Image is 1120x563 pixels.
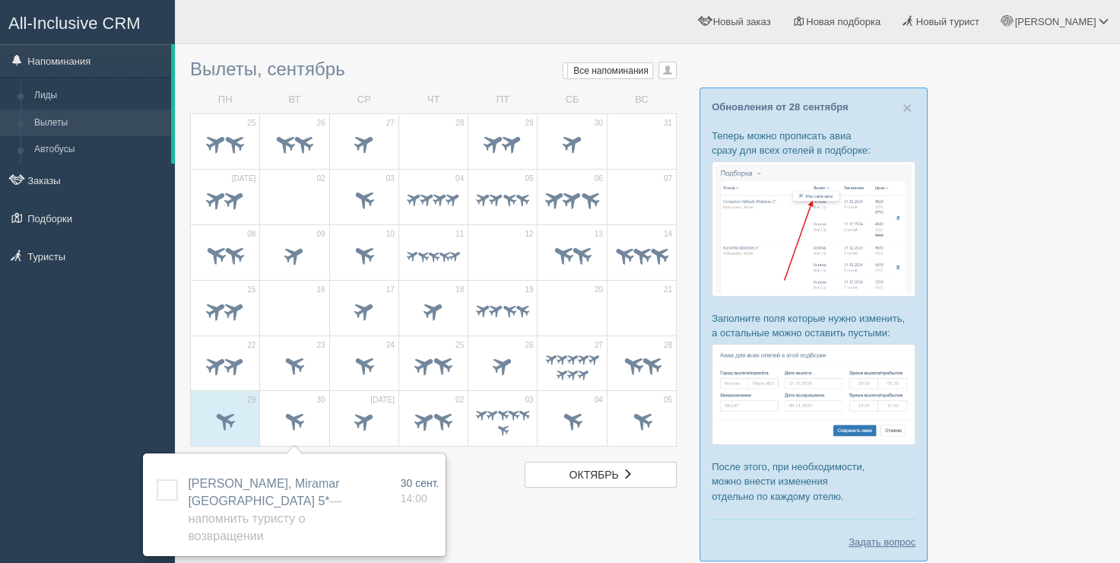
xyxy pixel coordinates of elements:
[468,87,538,113] td: ПТ
[573,65,649,76] span: Все напоминания
[595,395,603,406] span: 04
[386,340,395,351] span: 24
[247,118,255,129] span: 25
[525,229,533,240] span: 12
[188,495,341,542] span: — Напомнить туристу о возвращении
[247,229,255,240] span: 08
[316,285,325,295] span: 16
[903,99,912,116] span: ×
[316,229,325,240] span: 09
[247,340,255,351] span: 22
[713,16,771,27] span: Новый заказ
[401,492,427,504] span: 14:00
[455,173,464,184] span: 04
[386,285,395,295] span: 17
[664,285,672,295] span: 21
[525,285,533,295] span: 19
[664,340,672,351] span: 28
[525,173,533,184] span: 05
[247,285,255,295] span: 15
[525,118,533,129] span: 29
[712,460,915,503] p: После этого, при необходимости, можно внести изменения отдельно по каждому отелю.
[190,59,677,79] h3: Вылеты, сентябрь
[188,477,341,542] a: [PERSON_NAME], Miramar [GEOGRAPHIC_DATA] 5*— Напомнить туристу о возвращении
[455,285,464,295] span: 18
[806,16,880,27] span: Новая подборка
[188,477,341,542] span: [PERSON_NAME], Miramar [GEOGRAPHIC_DATA] 5*
[595,229,603,240] span: 13
[316,118,325,129] span: 26
[401,477,439,489] span: 30 сент.
[370,395,394,406] span: [DATE]
[27,110,171,137] a: Вылеты
[260,87,329,113] td: ВТ
[595,340,603,351] span: 27
[712,344,915,445] img: %D0%BF%D0%BE%D0%B4%D0%B1%D0%BE%D1%80%D0%BA%D0%B0-%D0%B0%D0%B2%D0%B8%D0%B0-2-%D1%81%D1%80%D0%BC-%D...
[386,118,395,129] span: 27
[712,101,848,113] a: Обновления от 28 сентября
[595,285,603,295] span: 20
[232,173,255,184] span: [DATE]
[664,173,672,184] span: 07
[712,311,915,340] p: Заполните поля которые нужно изменить, а остальные можно оставить пустыми:
[191,87,260,113] td: ПН
[903,100,912,116] button: Close
[525,462,677,488] a: октябрь
[664,118,672,129] span: 31
[455,229,464,240] span: 11
[455,340,464,351] span: 25
[538,87,607,113] td: СБ
[712,161,915,296] img: %D0%BF%D0%BE%D0%B4%D0%B1%D0%BE%D1%80%D0%BA%D0%B0-%D0%B0%D0%B2%D0%B8%D0%B0-1-%D1%81%D1%80%D0%BC-%D...
[27,136,171,164] a: Автобусы
[664,395,672,406] span: 05
[455,118,464,129] span: 28
[386,173,395,184] span: 03
[595,173,603,184] span: 06
[247,395,255,406] span: 29
[27,82,171,110] a: Лиды
[398,87,468,113] td: ЧТ
[329,87,398,113] td: СР
[455,395,464,406] span: 02
[664,229,672,240] span: 14
[595,118,603,129] span: 30
[316,340,325,351] span: 23
[1,1,174,43] a: All-Inclusive CRM
[8,14,141,33] span: All-Inclusive CRM
[401,476,439,506] a: 30 сент. 14:00
[712,129,915,157] p: Теперь можно прописать авиа сразу для всех отелей в подборке:
[386,229,395,240] span: 10
[607,87,676,113] td: ВС
[569,469,618,481] span: октябрь
[849,535,915,549] a: Задать вопрос
[916,16,979,27] span: Новый турист
[525,340,533,351] span: 26
[316,395,325,406] span: 30
[525,395,533,406] span: 03
[1014,16,1096,27] span: [PERSON_NAME]
[316,173,325,184] span: 02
